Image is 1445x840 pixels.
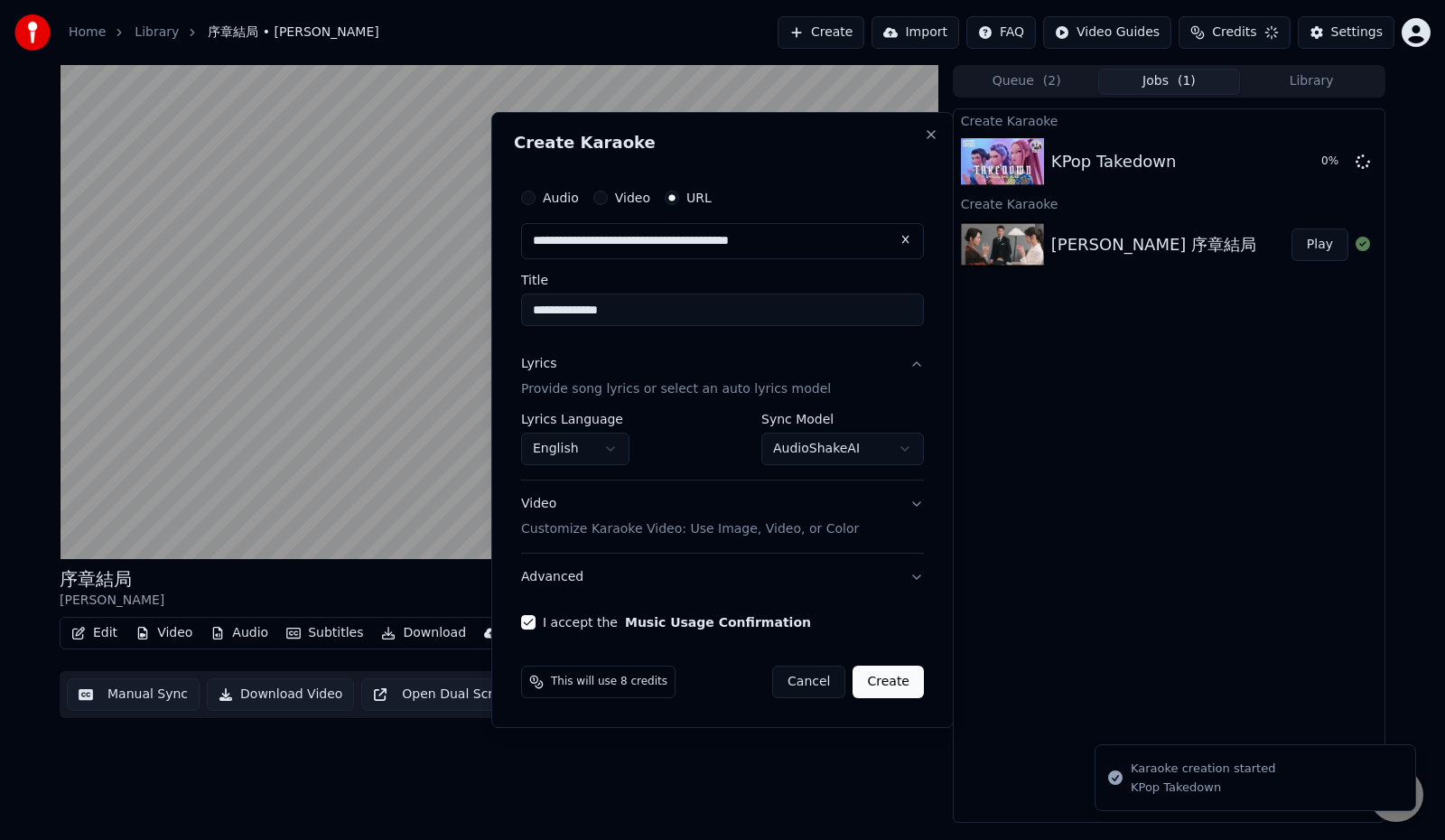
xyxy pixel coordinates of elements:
label: Lyrics Language [521,413,629,425]
button: Cancel [772,666,845,698]
label: Title [521,274,924,286]
button: I accept the [625,616,811,629]
h2: Create Karaoke [514,135,931,151]
label: Video [615,191,650,204]
div: Lyrics [521,355,556,373]
p: Customize Karaoke Video: Use Image, Video, or Color [521,520,859,538]
button: LyricsProvide song lyrics or select an auto lyrics model [521,341,924,413]
p: Provide song lyrics or select an auto lyrics model [521,380,831,398]
div: LyricsProvide song lyrics or select an auto lyrics model [521,413,924,480]
button: Create [853,666,924,698]
div: Video [521,495,859,538]
label: URL [686,191,712,204]
label: Sync Model [761,413,924,425]
label: I accept the [543,616,811,629]
label: Audio [543,191,579,204]
button: Advanced [521,554,924,601]
span: This will use 8 credits [551,675,667,689]
button: VideoCustomize Karaoke Video: Use Image, Video, or Color [521,481,924,553]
